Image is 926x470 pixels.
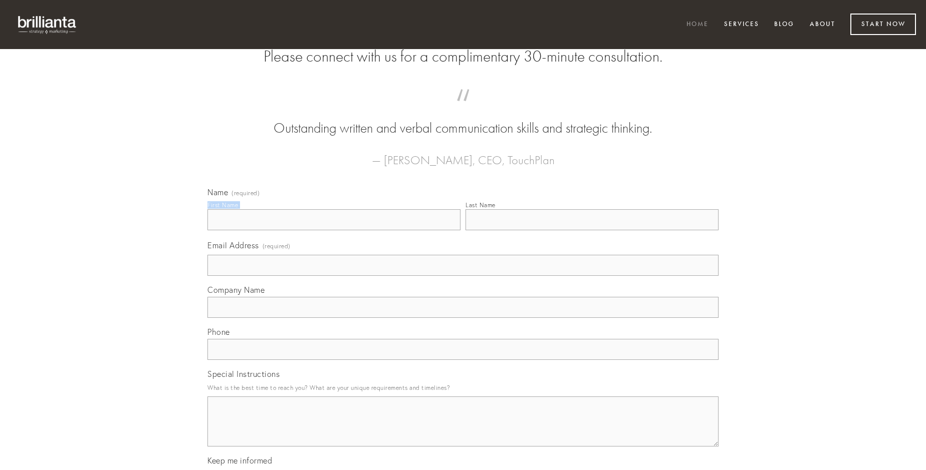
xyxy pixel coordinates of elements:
[223,138,703,170] figcaption: — [PERSON_NAME], CEO, TouchPlan
[223,99,703,119] span: “
[207,381,719,394] p: What is the best time to reach you? What are your unique requirements and timelines?
[223,99,703,138] blockquote: Outstanding written and verbal communication skills and strategic thinking.
[718,17,766,33] a: Services
[207,187,228,197] span: Name
[207,369,280,379] span: Special Instructions
[768,17,801,33] a: Blog
[466,201,496,209] div: Last Name
[850,14,916,35] a: Start Now
[10,10,85,39] img: brillianta - research, strategy, marketing
[680,17,715,33] a: Home
[803,17,842,33] a: About
[207,327,230,337] span: Phone
[207,240,259,250] span: Email Address
[232,190,260,196] span: (required)
[207,201,238,209] div: First Name
[207,455,272,465] span: Keep me informed
[263,239,291,253] span: (required)
[207,285,265,295] span: Company Name
[207,47,719,66] h2: Please connect with us for a complimentary 30-minute consultation.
